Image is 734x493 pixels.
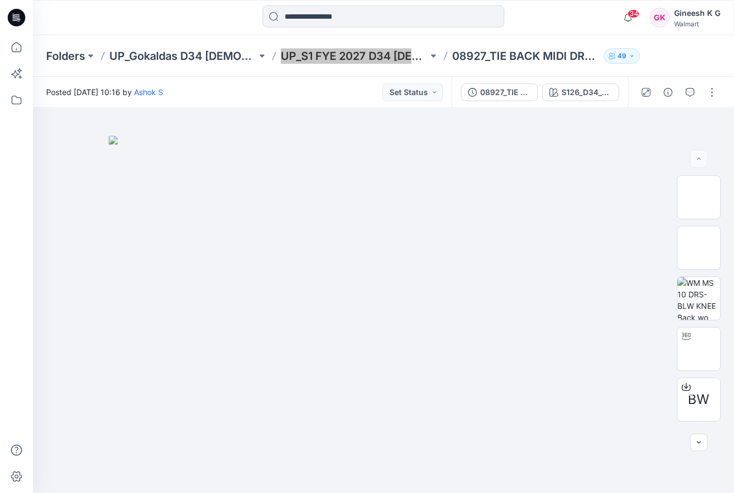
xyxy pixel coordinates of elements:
[109,48,257,64] a: UP_Gokaldas D34 [DEMOGRAPHIC_DATA] Dresses
[674,7,720,20] div: Gineesh K G
[674,20,720,28] div: Walmart
[627,9,640,18] span: 34
[542,84,619,101] button: S126_D34_TT048_Stylized Floral_New Ivory_64cm
[650,8,670,27] div: GK
[461,84,538,101] button: 08927_TIE BACK MIDI DRESS-POST ADM COLOURWAYS
[561,86,612,98] div: S126_D34_TT048_Stylized Floral_New Ivory_64cm
[688,390,710,409] span: BW
[46,86,163,98] span: Posted [DATE] 10:16 by
[618,50,626,62] p: 49
[677,277,720,320] img: WM MS 10 DRS-BLW KNEE Back wo Avatar
[46,48,85,64] a: Folders
[134,87,163,97] a: Ashok S
[604,48,640,64] button: 49
[281,48,428,64] a: UP_S1 FYE 2027 D34 [DEMOGRAPHIC_DATA] Dresses
[452,48,599,64] p: 08927_TIE BACK MIDI DRESS
[480,86,531,98] div: 08927_TIE BACK MIDI DRESS-POST ADM COLOURWAYS
[659,84,677,101] button: Details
